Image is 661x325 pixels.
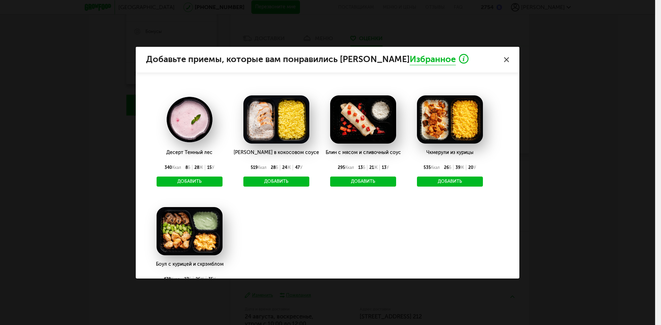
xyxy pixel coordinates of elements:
[356,165,367,170] div: 13
[345,165,354,170] span: Ккал
[157,144,223,161] div: Десерт Темный лес
[330,177,396,187] button: Добавить
[189,277,191,282] span: Б
[276,165,278,170] span: Б
[234,144,319,161] div: [PERSON_NAME] в кокосовом соусе
[243,95,309,144] img: Курица в кокосовом соусе
[421,165,442,170] div: 535
[410,54,456,65] span: Избранное
[206,276,218,282] div: 35
[474,165,476,170] span: У
[193,276,206,282] div: 26
[330,95,396,144] img: Блин с мясом и сливочный соус
[466,165,478,170] div: 20
[460,165,464,170] span: Ж
[172,165,181,170] span: Ккал
[417,95,483,144] img: Чкмерули из курицы
[249,165,269,170] div: 519
[182,276,193,282] div: 27
[192,165,205,170] div: 28
[380,165,391,170] div: 13
[205,165,216,170] div: 15
[449,165,451,170] span: Б
[157,95,223,144] img: Десерт Темный лес
[417,144,483,161] div: Чкмерули из курицы
[431,165,440,170] span: Ккал
[157,207,223,256] img: Боул с курицей и скрэмблом
[300,165,302,170] span: У
[293,165,304,170] div: 47
[157,177,223,187] button: Добавить
[200,277,204,282] span: Ж
[213,277,216,282] span: У
[367,165,380,170] div: 21
[212,165,214,170] span: У
[243,177,309,187] button: Добавить
[417,177,483,187] button: Добавить
[287,165,291,170] span: Ж
[442,165,453,170] div: 26
[374,165,378,170] span: Ж
[183,165,192,170] div: 8
[280,165,293,170] div: 24
[199,165,203,170] span: Ж
[162,165,183,170] div: 340
[363,165,365,170] span: Б
[386,165,389,170] span: У
[336,165,356,170] div: 295
[326,144,401,161] div: Блин с мясом и сливочный соус
[258,165,267,170] span: Ккал
[161,276,182,282] div: 478
[156,256,224,273] div: Боул с курицей и скрэмблом
[453,165,466,170] div: 39
[146,54,509,65] h2: Добавьте приемы, которые вам понравились [PERSON_NAME]
[269,165,280,170] div: 28
[188,165,190,170] span: Б
[171,277,180,282] span: Ккал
